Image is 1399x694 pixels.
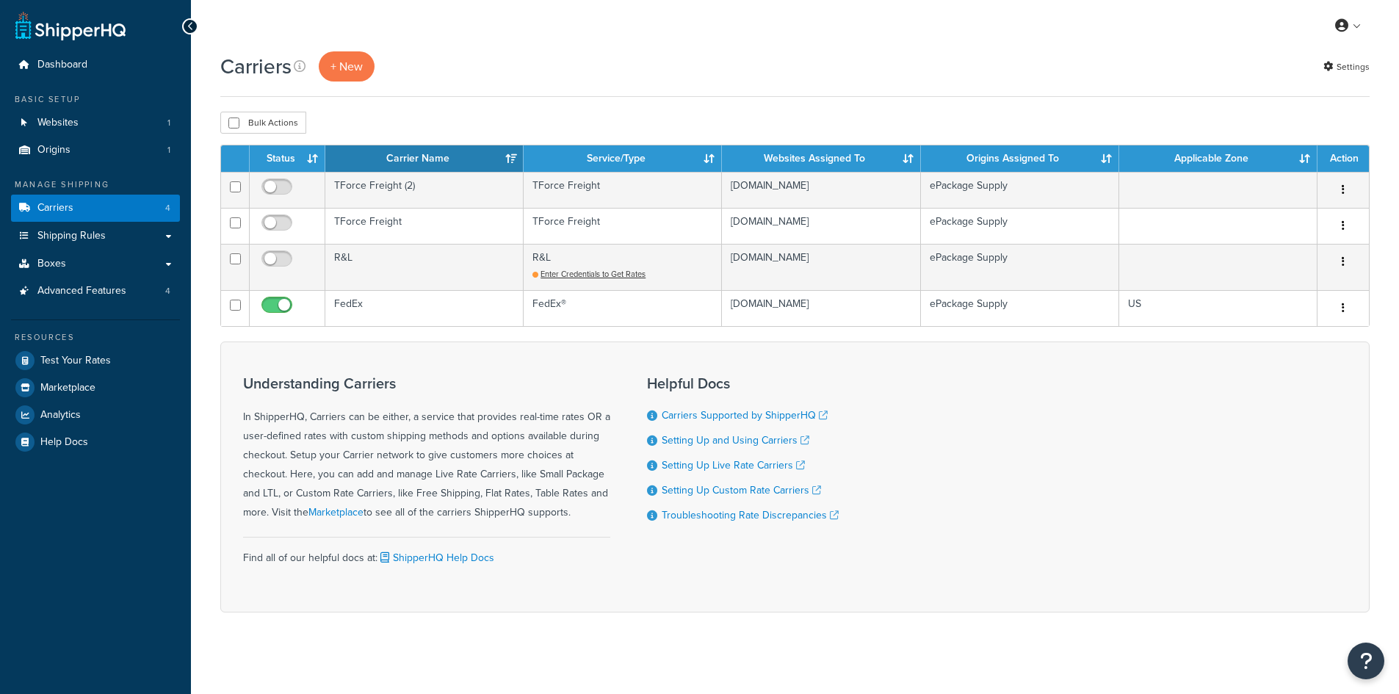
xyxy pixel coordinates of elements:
div: In ShipperHQ, Carriers can be either, a service that provides real-time rates OR a user-defined r... [243,375,610,522]
td: TForce Freight [524,208,722,244]
a: Setting Up Custom Rate Carriers [662,482,821,498]
td: TForce Freight [325,208,524,244]
div: Basic Setup [11,93,180,106]
span: Websites [37,117,79,129]
a: ShipperHQ Help Docs [377,550,494,565]
li: Origins [11,137,180,164]
a: Marketplace [11,375,180,401]
a: Analytics [11,402,180,428]
div: Manage Shipping [11,178,180,191]
th: Origins Assigned To: activate to sort column ascending [921,145,1119,172]
span: Help Docs [40,436,88,449]
td: [DOMAIN_NAME] [722,244,920,290]
a: ShipperHQ Home [15,11,126,40]
h3: Understanding Carriers [243,375,610,391]
button: Bulk Actions [220,112,306,134]
span: 1 [167,144,170,156]
span: Advanced Features [37,285,126,297]
span: Shipping Rules [37,230,106,242]
th: Status: activate to sort column ascending [250,145,325,172]
span: Boxes [37,258,66,270]
span: Test Your Rates [40,355,111,367]
td: FedEx [325,290,524,326]
span: Origins [37,144,71,156]
a: Marketplace [308,505,364,520]
td: FedEx® [524,290,722,326]
td: ePackage Supply [921,290,1119,326]
th: Applicable Zone: activate to sort column ascending [1119,145,1317,172]
h1: Carriers [220,52,292,81]
td: US [1119,290,1317,326]
td: R&L [325,244,524,290]
a: Dashboard [11,51,180,79]
span: 4 [165,202,170,214]
button: Open Resource Center [1348,643,1384,679]
a: Origins 1 [11,137,180,164]
span: 1 [167,117,170,129]
a: Help Docs [11,429,180,455]
a: Advanced Features 4 [11,278,180,305]
th: Websites Assigned To: activate to sort column ascending [722,145,920,172]
a: Setting Up and Using Carriers [662,433,809,448]
td: [DOMAIN_NAME] [722,172,920,208]
span: Marketplace [40,382,95,394]
li: Carriers [11,195,180,222]
a: Troubleshooting Rate Discrepancies [662,507,839,523]
span: Analytics [40,409,81,422]
span: Enter Credentials to Get Rates [541,268,646,280]
th: Service/Type: activate to sort column ascending [524,145,722,172]
td: ePackage Supply [921,208,1119,244]
a: Shipping Rules [11,223,180,250]
td: ePackage Supply [921,172,1119,208]
li: Websites [11,109,180,137]
th: Carrier Name: activate to sort column ascending [325,145,524,172]
a: Boxes [11,250,180,278]
a: Setting Up Live Rate Carriers [662,458,805,473]
td: [DOMAIN_NAME] [722,208,920,244]
span: Dashboard [37,59,87,71]
a: Enter Credentials to Get Rates [532,268,646,280]
div: Find all of our helpful docs at: [243,537,610,568]
a: Carriers 4 [11,195,180,222]
a: Websites 1 [11,109,180,137]
td: TForce Freight (2) [325,172,524,208]
td: [DOMAIN_NAME] [722,290,920,326]
span: Carriers [37,202,73,214]
button: + New [319,51,375,82]
td: ePackage Supply [921,244,1119,290]
a: Test Your Rates [11,347,180,374]
th: Action [1317,145,1369,172]
a: Carriers Supported by ShipperHQ [662,408,828,423]
span: 4 [165,285,170,297]
a: Settings [1323,57,1370,77]
li: Advanced Features [11,278,180,305]
td: TForce Freight [524,172,722,208]
td: R&L [524,244,722,290]
div: Resources [11,331,180,344]
h3: Helpful Docs [647,375,839,391]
